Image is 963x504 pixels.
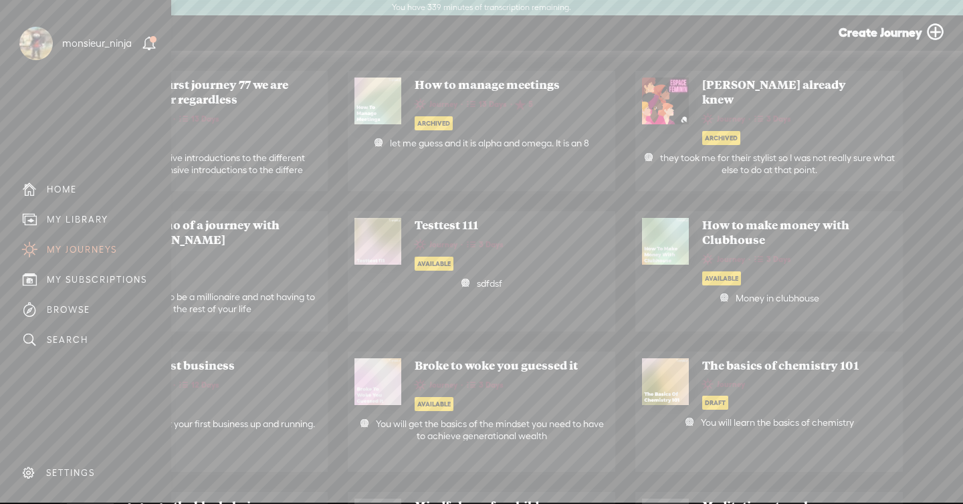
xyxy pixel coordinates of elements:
[47,274,147,285] div: MY SUBSCRIPTIONS
[47,184,77,195] div: HOME
[46,467,95,479] div: SETTINGS
[47,304,90,316] div: BROWSE
[47,214,108,225] div: MY LIBRARY
[62,37,132,50] div: monsieur_ninja
[47,244,117,255] div: MY JOURNEYS
[47,334,88,346] div: SEARCH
